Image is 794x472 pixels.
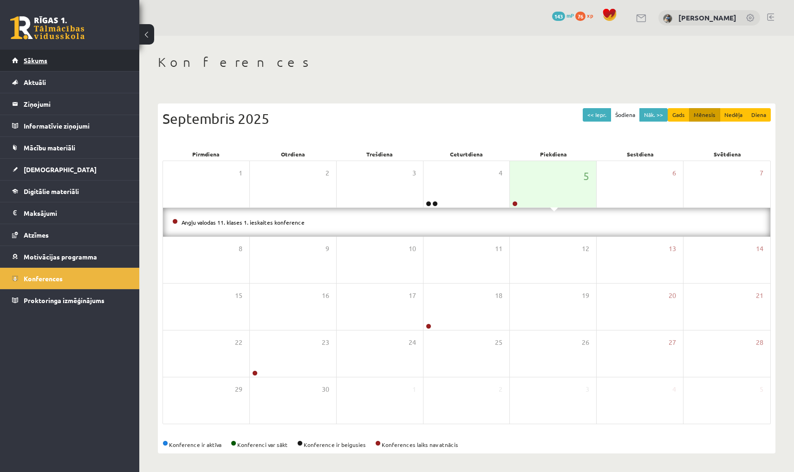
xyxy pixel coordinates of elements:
a: [PERSON_NAME] [678,13,736,22]
button: Gads [668,108,690,122]
a: Digitālie materiāli [12,181,128,202]
span: 1 [239,168,242,178]
span: 29 [235,384,242,394]
button: << Iepr. [583,108,611,122]
span: Atzīmes [24,231,49,239]
a: 76 xp [575,12,598,19]
span: 12 [582,244,589,254]
span: Mācību materiāli [24,143,75,152]
span: Aktuāli [24,78,46,86]
span: 76 [575,12,586,21]
a: Rīgas 1. Tālmācības vidusskola [10,16,85,39]
span: 20 [669,291,676,301]
div: Ceturtdiena [423,148,510,161]
span: 16 [322,291,329,301]
span: Digitālie materiāli [24,187,79,195]
span: [DEMOGRAPHIC_DATA] [24,165,97,174]
span: 143 [552,12,565,21]
span: 14 [756,244,763,254]
span: 5 [583,168,589,184]
span: 24 [409,337,416,348]
a: Mācību materiāli [12,137,128,158]
div: Sestdiena [597,148,684,161]
span: 26 [582,337,589,348]
span: 2 [325,168,329,178]
div: Konference ir aktīva Konferenci var sākt Konference ir beigusies Konferences laiks nav atnācis [163,440,771,449]
span: 28 [756,337,763,348]
span: 15 [235,291,242,301]
a: Angļu valodas 11. klases 1. ieskaites konference [182,219,305,226]
a: [DEMOGRAPHIC_DATA] [12,159,128,180]
span: 23 [322,337,329,348]
span: 11 [495,244,502,254]
span: 8 [239,244,242,254]
div: Svētdiena [684,148,771,161]
span: Sākums [24,56,47,65]
span: Proktoringa izmēģinājums [24,296,104,304]
span: 27 [669,337,676,348]
button: Šodiena [611,108,640,122]
button: Nedēļa [720,108,747,122]
span: 30 [322,384,329,394]
img: Elīza Zariņa [663,14,672,23]
div: Pirmdiena [163,148,249,161]
legend: Maksājumi [24,202,128,224]
span: 25 [495,337,502,348]
span: 7 [760,168,763,178]
span: 13 [669,244,676,254]
span: 22 [235,337,242,348]
div: Otrdiena [249,148,336,161]
span: 18 [495,291,502,301]
a: Sākums [12,50,128,71]
a: Maksājumi [12,202,128,224]
span: 4 [672,384,676,394]
span: 21 [756,291,763,301]
span: 2 [499,384,502,394]
a: Informatīvie ziņojumi [12,115,128,136]
span: 5 [760,384,763,394]
a: Ziņojumi [12,93,128,115]
button: Nāk. >> [639,108,668,122]
span: 19 [582,291,589,301]
span: 3 [412,168,416,178]
h1: Konferences [158,54,775,70]
div: Trešdiena [336,148,423,161]
div: Septembris 2025 [163,108,771,129]
button: Mēnesis [689,108,720,122]
span: 3 [586,384,589,394]
span: 9 [325,244,329,254]
a: Aktuāli [12,71,128,93]
span: Motivācijas programma [24,252,97,261]
legend: Informatīvie ziņojumi [24,115,128,136]
a: Proktoringa izmēģinājums [12,290,128,311]
span: 10 [409,244,416,254]
button: Diena [747,108,771,122]
span: 1 [412,384,416,394]
a: Atzīmes [12,224,128,246]
span: mP [566,12,574,19]
div: Piekdiena [510,148,597,161]
span: 17 [409,291,416,301]
span: Konferences [24,274,63,283]
a: 143 mP [552,12,574,19]
span: 6 [672,168,676,178]
a: Konferences [12,268,128,289]
a: Motivācijas programma [12,246,128,267]
span: xp [587,12,593,19]
span: 4 [499,168,502,178]
legend: Ziņojumi [24,93,128,115]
